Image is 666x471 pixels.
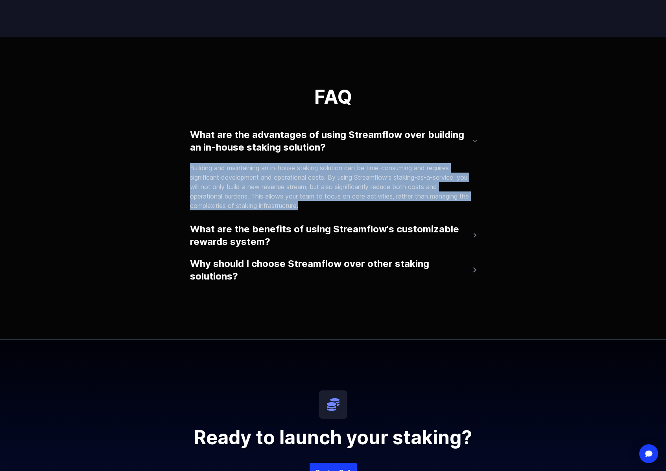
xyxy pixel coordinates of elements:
h3: FAQ [190,88,476,107]
div: Open Intercom Messenger [639,444,658,463]
h2: Ready to launch your staking? [144,428,522,447]
button: What are the advantages of using Streamflow over building an in-house staking solution? [190,125,476,157]
button: What are the benefits of using Streamflow's customizable rewards system? [190,220,476,251]
p: Building and maintaining an in-house staking solution can be time-consuming and requires signific... [190,163,470,210]
img: icon [319,390,347,419]
button: Why should I choose Streamflow over other staking solutions? [190,254,476,286]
